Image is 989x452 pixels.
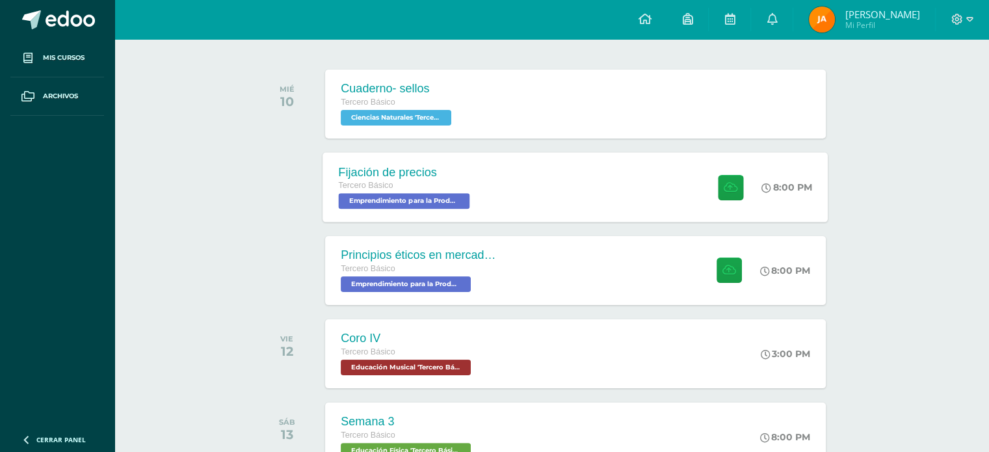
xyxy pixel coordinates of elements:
div: 10 [280,94,295,109]
div: 8:00 PM [760,431,810,443]
div: MIÉ [280,85,295,94]
span: Tercero Básico [341,431,395,440]
div: 12 [280,343,293,359]
span: Tercero Básico [341,98,395,107]
a: Archivos [10,77,104,116]
span: Cerrar panel [36,435,86,444]
div: 8:00 PM [762,181,813,193]
a: Mis cursos [10,39,104,77]
span: Tercero Básico [341,264,395,273]
span: Archivos [43,91,78,101]
div: Cuaderno- sellos [341,82,455,96]
div: Semana 3 [341,415,474,429]
div: SÁB [279,418,295,427]
div: Principios éticos en mercadotecnia y publicidad [341,248,497,262]
div: Coro IV [341,332,474,345]
span: Mis cursos [43,53,85,63]
span: Tercero Básico [341,347,395,356]
div: 8:00 PM [760,265,810,276]
img: d6c924e78e07f97eb8a1938b4075917f.png [809,7,835,33]
span: Educación Musical 'Tercero Básico A' [341,360,471,375]
span: Emprendimiento para la Productividad 'Tercero Básico A' [339,193,470,209]
div: VIE [280,334,293,343]
div: 13 [279,427,295,442]
span: Tercero Básico [339,181,393,190]
div: 3:00 PM [761,348,810,360]
span: Mi Perfil [845,20,919,31]
div: Fijación de precios [339,165,473,179]
span: Emprendimiento para la Productividad 'Tercero Básico A' [341,276,471,292]
span: [PERSON_NAME] [845,8,919,21]
span: Ciencias Naturales 'Tercero Básico A' [341,110,451,126]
